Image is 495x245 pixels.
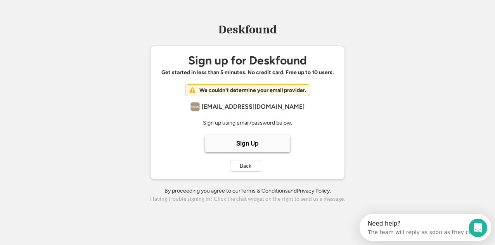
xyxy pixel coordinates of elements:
[161,69,334,76] div: Get started in less than 5 minutes. No credit card. Free up to 10 users.
[241,188,288,194] a: Terms & Conditions
[8,13,116,21] div: The team will reply as soon as they can
[199,87,306,94] div: We couldn't determine your email provider.
[215,24,280,36] div: Deskfound
[8,7,116,13] div: Need help?
[164,187,331,195] div: By proceeding you agree to our and
[469,219,487,237] iframe: Intercom live chat
[236,140,259,147] div: Sign Up
[191,103,199,111] img: mlse.com
[188,54,307,67] div: Sign up for Deskfound
[203,119,292,127] div: Sign up using email/password below.
[230,160,261,172] button: Back
[360,214,491,241] iframe: Intercom live chat discovery launcher
[297,188,331,194] a: Privacy Policy.
[3,3,139,24] div: Open Intercom Messenger
[202,103,305,110] div: [EMAIL_ADDRESS][DOMAIN_NAME]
